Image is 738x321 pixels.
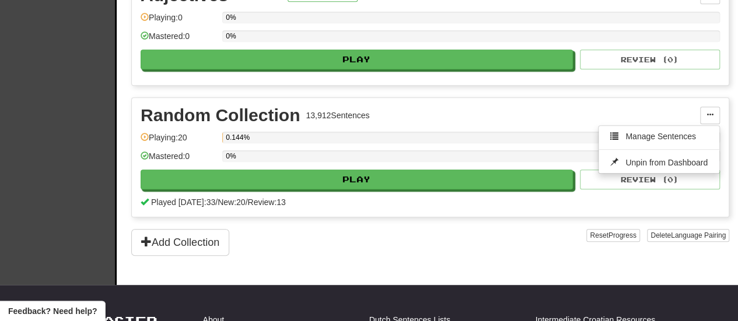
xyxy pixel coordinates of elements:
span: / [215,197,218,207]
button: DeleteLanguage Pairing [647,229,729,242]
button: Add Collection [131,229,229,256]
div: 13,912 Sentences [306,110,369,121]
a: Manage Sentences [599,129,719,144]
div: Random Collection [141,107,300,124]
span: Language Pairing [671,231,726,239]
button: Review (0) [580,170,720,189]
button: Review (0) [580,50,720,69]
div: Mastered: 0 [141,150,216,170]
span: Manage Sentences [625,132,696,141]
button: Play [141,170,573,189]
span: / [246,197,248,207]
button: Play [141,50,573,69]
a: Unpin from Dashboard [599,155,719,170]
div: Playing: 0 [141,12,216,31]
span: New: 20 [218,197,245,207]
div: Playing: 20 [141,132,216,151]
span: Review: 13 [247,197,285,207]
span: Open feedback widget [8,305,97,317]
button: ResetProgress [586,229,639,242]
span: Unpin from Dashboard [625,158,708,167]
span: Played [DATE]: 33 [151,197,215,207]
div: Mastered: 0 [141,30,216,50]
span: Progress [608,231,636,239]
